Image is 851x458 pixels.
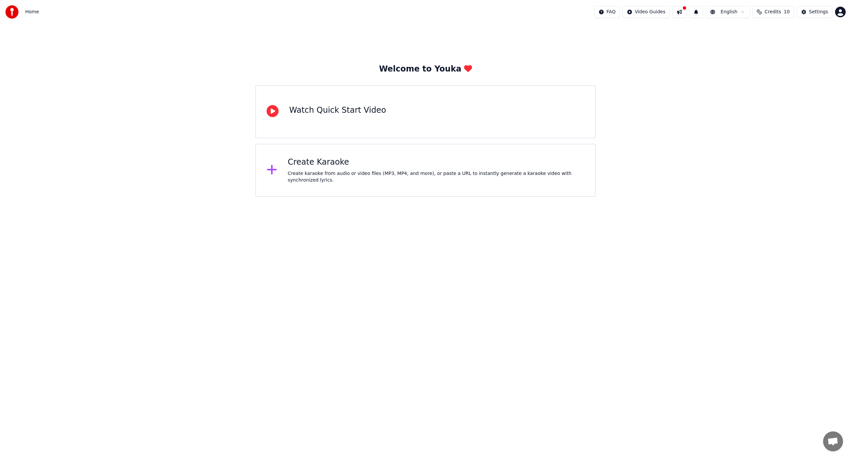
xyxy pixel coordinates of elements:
button: FAQ [594,6,620,18]
button: Video Guides [623,6,670,18]
img: youka [5,5,19,19]
div: Create karaoke from audio or video files (MP3, MP4, and more), or paste a URL to instantly genera... [288,170,585,184]
nav: breadcrumb [25,9,39,15]
div: Watch Quick Start Video [289,105,386,116]
div: Create Karaoke [288,157,585,168]
button: Settings [797,6,832,18]
span: 10 [784,9,790,15]
div: Settings [809,9,828,15]
div: Welcome to Youka [379,64,472,75]
button: Credits10 [752,6,794,18]
div: Öppna chatt [823,431,843,451]
span: Credits [765,9,781,15]
span: Home [25,9,39,15]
